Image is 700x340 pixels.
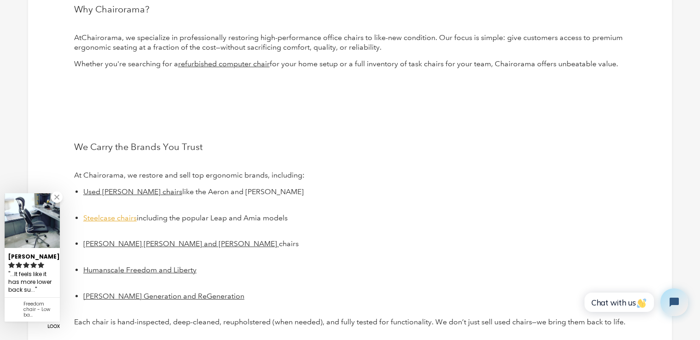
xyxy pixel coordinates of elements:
span: , we specialize in professionally restoring high-performance office chairs to like-new condition.... [74,33,623,52]
div: Freedom chair - Low back (Renewed) [23,301,56,318]
span: At Chairorama, we restore and sell top ergonomic brands, including: [74,171,305,179]
span: We Carry the Brands You Trust [74,141,202,152]
span: Why Chairorama? [74,4,150,15]
span: At [74,33,81,42]
span: Each chair is hand-inspected, deep-cleaned, reupholstered (when needed), and fully tested for fun... [74,317,625,326]
a: [PERSON_NAME] Generation and ReGeneration [83,292,244,300]
a: Humanscale Freedom and Liberty [83,265,197,274]
svg: rating icon full [38,262,44,268]
div: ...It feels like it has more lower back support too.... [8,270,56,295]
a: [PERSON_NAME] [PERSON_NAME] and [PERSON_NAME] [83,239,279,248]
svg: rating icon full [16,262,22,268]
a: Used [PERSON_NAME] chairs [83,187,182,196]
div: [PERSON_NAME] [8,249,56,261]
svg: rating icon full [8,262,15,268]
iframe: Tidio Chat [574,281,696,324]
a: refurbished computer chair [178,59,270,68]
svg: rating icon full [23,262,29,268]
span: Whether you're searching for a [74,59,178,68]
a: Steelcase chairs [83,213,137,222]
img: Zachary review of Freedom chair - Low back (Renewed) [5,193,60,248]
span: [PERSON_NAME] [PERSON_NAME] and [PERSON_NAME] [83,239,277,248]
span: like the Aeron and [PERSON_NAME] [182,187,304,196]
span: chairs [279,239,299,248]
span: Chairorama [81,33,122,42]
svg: rating icon full [30,262,37,268]
span: including the popular Leap and Amia models [137,213,288,222]
span: for your home setup or a full inventory of task chairs for your team, Chairorama offers unbeatabl... [270,59,618,68]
